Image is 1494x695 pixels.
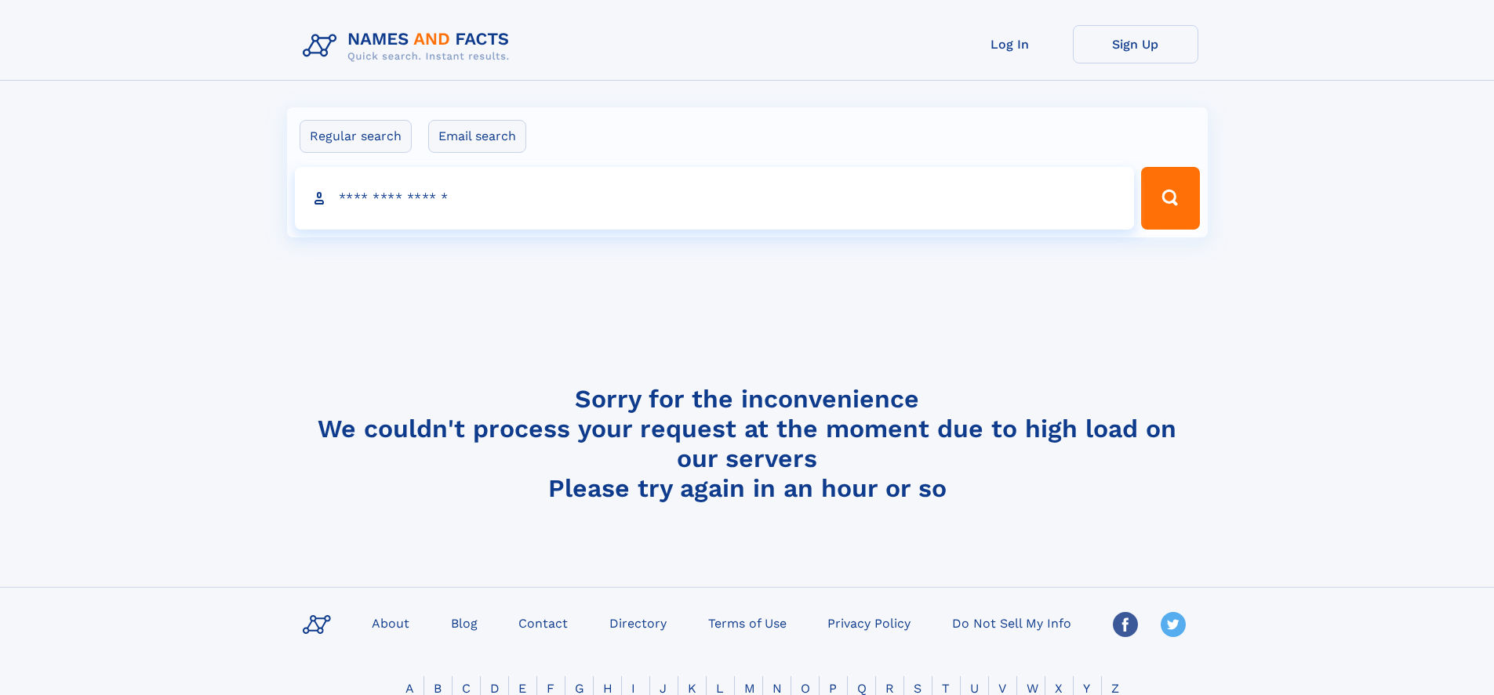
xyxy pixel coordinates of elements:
input: search input [295,167,1135,230]
a: Do Not Sell My Info [946,611,1078,634]
a: About [365,611,416,634]
h4: Sorry for the inconvenience We couldn't process your request at the moment due to high load on ou... [296,384,1198,503]
a: Sign Up [1073,25,1198,63]
label: Regular search [300,120,412,153]
a: Privacy Policy [821,611,917,634]
a: Terms of Use [702,611,793,634]
button: Search Button [1141,167,1199,230]
a: Contact [512,611,574,634]
label: Email search [428,120,526,153]
a: Log In [947,25,1073,63]
a: Directory [603,611,673,634]
img: Logo Names and Facts [296,25,522,67]
img: Twitter [1161,612,1186,637]
img: Facebook [1113,612,1138,637]
a: Blog [445,611,484,634]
